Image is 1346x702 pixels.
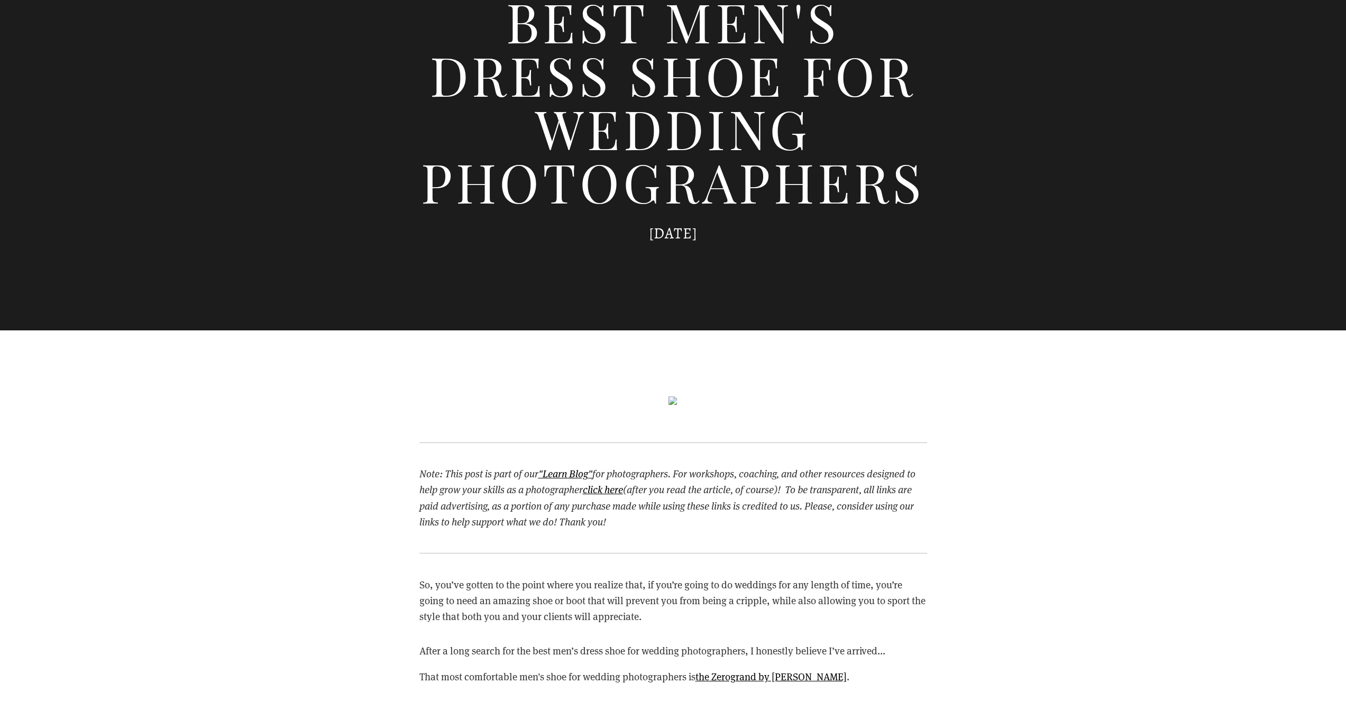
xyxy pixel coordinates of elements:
p: After a long search for the best men’s dress shoe for wedding photographers, I honestly believe I... [419,643,927,659]
p: That most comfortable men's shoe for wedding photographers is . [419,669,927,685]
a: "Learn Blog" [538,467,592,480]
p: So, you’ve gotten to the point where you realize that, if you’re going to do weddings for any len... [419,577,927,625]
em: Note: This post is part of our [419,467,538,480]
img: q [669,396,677,405]
em: (after you read the article, of course)! To be transparent, all links are paid advertising, as a ... [419,483,916,528]
time: [DATE] [649,223,698,244]
a: click here [583,483,623,496]
a: the Zerogrand by [PERSON_NAME] [695,670,847,683]
em: for photographers. For workshops, coaching, and other resources designed to help grow your skills... [419,467,918,496]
